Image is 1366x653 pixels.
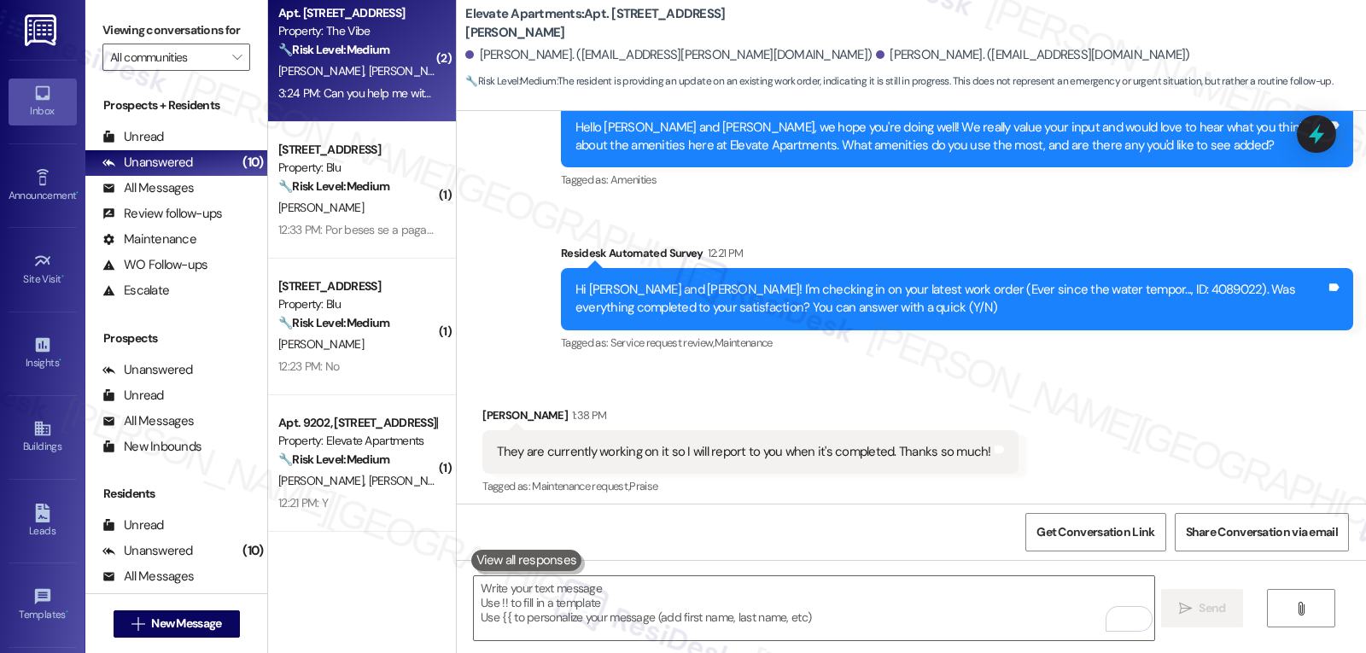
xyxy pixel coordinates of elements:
strong: 🔧 Risk Level: Medium [278,452,389,467]
button: Send [1161,589,1244,627]
img: ResiDesk Logo [25,15,60,46]
div: Hi [PERSON_NAME] and [PERSON_NAME]! I'm checking in on your latest work order (Ever since the wat... [575,281,1326,318]
span: [PERSON_NAME] De La [PERSON_NAME] [369,63,574,79]
div: Property: The Vibe [278,22,436,40]
span: Praise [629,479,657,493]
div: Review follow-ups [102,205,222,223]
i:  [1294,602,1307,615]
div: All Messages [102,179,194,197]
label: Viewing conversations for [102,17,250,44]
div: Tagged as: [482,474,1018,498]
div: Tagged as: [561,167,1353,192]
i:  [232,50,242,64]
strong: 🔧 Risk Level: Medium [465,74,556,88]
span: : The resident is providing an update on an existing work order, indicating it is still in progre... [465,73,1333,90]
div: Prospects [85,329,267,347]
div: Property: Blu [278,159,436,177]
button: New Message [114,610,240,638]
div: Unanswered [102,154,193,172]
span: Share Conversation via email [1186,523,1338,541]
div: Apt. 9202, [STREET_ADDRESS][PERSON_NAME] [278,414,436,432]
div: [PERSON_NAME]. ([EMAIL_ADDRESS][DOMAIN_NAME]) [876,46,1190,64]
input: All communities [110,44,223,71]
span: • [66,606,68,618]
div: Unanswered [102,361,193,379]
a: Insights • [9,330,77,376]
div: (10) [238,149,267,176]
b: Elevate Apartments: Apt. [STREET_ADDRESS][PERSON_NAME] [465,5,807,42]
div: Property: Blu [278,295,436,313]
div: [STREET_ADDRESS] [278,141,436,159]
div: They are currently working on it so I will report to you when it's completed. Thanks so much! [497,443,990,461]
div: Residents [85,485,267,503]
span: [PERSON_NAME] [278,63,369,79]
div: All Messages [102,412,194,430]
button: Share Conversation via email [1175,513,1349,551]
a: Buildings [9,414,77,460]
i:  [1179,602,1192,615]
div: (10) [238,538,267,564]
span: [PERSON_NAME] [278,336,364,352]
span: Service request review , [610,335,715,350]
span: • [76,187,79,199]
a: Site Visit • [9,247,77,293]
div: 3:24 PM: Can you help me with the parking lots? I already put the [278,85,599,101]
span: New Message [151,615,221,633]
span: Maintenance [715,335,773,350]
span: Maintenance request , [532,479,629,493]
span: [PERSON_NAME] [278,473,369,488]
div: Prospects + Residents [85,96,267,114]
strong: 🔧 Risk Level: Medium [278,315,389,330]
span: Amenities [610,172,657,187]
div: New Inbounds [102,438,201,456]
a: Leads [9,498,77,545]
div: [PERSON_NAME] [482,406,1018,430]
div: Apt. [STREET_ADDRESS] [278,4,436,22]
button: Get Conversation Link [1025,513,1165,551]
div: All Messages [102,568,194,586]
span: • [59,354,61,366]
a: Templates • [9,582,77,628]
strong: 🔧 Risk Level: Medium [278,42,389,57]
strong: 🔧 Risk Level: Medium [278,178,389,194]
div: [PERSON_NAME]. ([EMAIL_ADDRESS][PERSON_NAME][DOMAIN_NAME]) [465,46,872,64]
textarea: To enrich screen reader interactions, please activate Accessibility in Grammarly extension settings [474,576,1153,640]
span: Send [1199,599,1225,617]
div: 12:33 PM: Por beses se a paga a los 10 minutos i oteras beses sege Girando pero bo calinta [278,222,727,237]
span: [PERSON_NAME] [278,200,364,215]
div: 12:23 PM: No [278,359,340,374]
div: Hello [PERSON_NAME] and [PERSON_NAME], we hope you're doing well! We really value your input and ... [575,119,1326,155]
div: 12:21 PM: Y [278,495,328,510]
div: Unread [102,516,164,534]
div: Residesk Automated Survey [561,244,1353,268]
div: Unread [102,128,164,146]
div: [STREET_ADDRESS] [278,277,436,295]
div: Tagged as: [561,330,1353,355]
span: [PERSON_NAME] [369,473,454,488]
div: Maintenance [102,230,196,248]
span: • [61,271,64,283]
div: 1:38 PM [568,406,606,424]
div: Escalate [102,282,169,300]
span: Get Conversation Link [1036,523,1154,541]
div: WO Follow-ups [102,256,207,274]
div: Unanswered [102,542,193,560]
div: 12:21 PM [703,244,744,262]
a: Inbox [9,79,77,125]
i:  [131,617,144,631]
div: Property: Elevate Apartments [278,432,436,450]
div: Unread [102,387,164,405]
